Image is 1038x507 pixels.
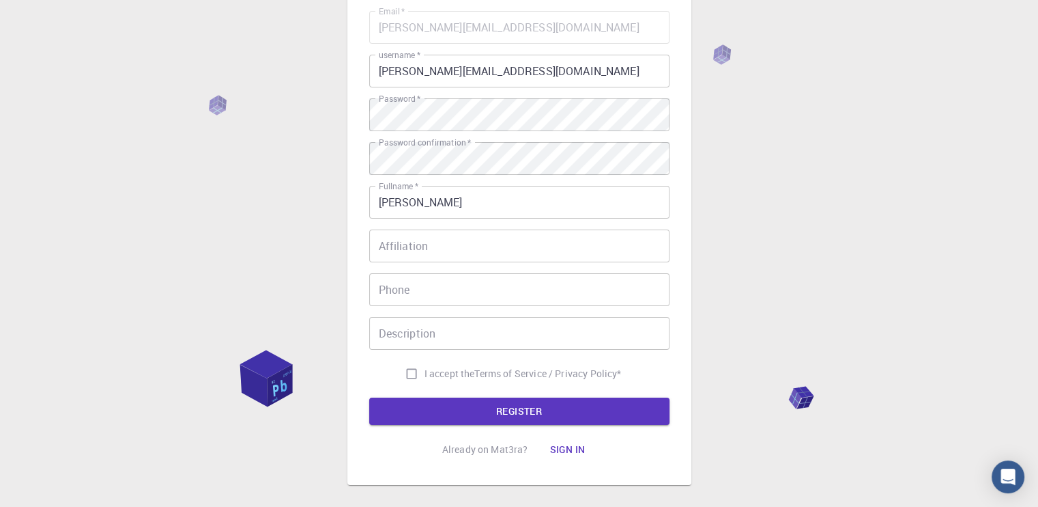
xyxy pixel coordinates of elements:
label: Password confirmation [379,137,471,148]
label: Fullname [379,180,418,192]
a: Terms of Service / Privacy Policy* [474,367,621,381]
p: Already on Mat3ra? [442,443,528,456]
label: Password [379,93,420,105]
button: REGISTER [369,398,669,425]
p: Terms of Service / Privacy Policy * [474,367,621,381]
div: Open Intercom Messenger [992,461,1024,493]
button: Sign in [538,436,596,463]
label: username [379,49,420,61]
span: I accept the [424,367,475,381]
label: Email [379,5,405,17]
